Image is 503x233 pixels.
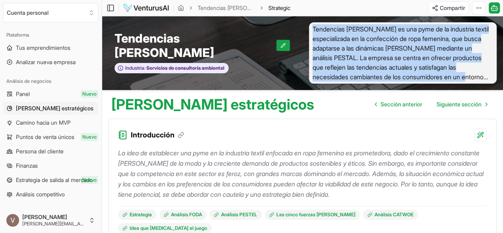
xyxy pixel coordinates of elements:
[130,211,152,217] font: Estrategia
[3,102,98,115] a: [PERSON_NAME] estratégicos
[16,162,38,169] font: Finanzas
[369,96,429,112] a: Ir a la página anterior
[16,191,65,198] font: Análisis competitivo
[131,131,175,139] font: Introducción
[118,210,156,220] a: Estrategia
[115,63,229,74] button: Industria:Servicios de consultoría ambiental
[363,210,418,220] a: Análisis CATWOE
[3,145,98,158] a: Persona del cliente
[3,56,98,69] a: Analizar nueva empresa
[276,211,355,217] font: Las cinco fuerzas [PERSON_NAME]
[82,91,97,97] font: Nuevo
[3,88,98,100] a: PanelNuevo
[375,211,414,217] font: Análisis CATWOE
[437,101,482,108] font: Siguiente sección
[7,9,49,16] font: Cuenta personal
[118,149,484,198] font: La idea de establecer una pyme en la industria textil enfocada en ropa femenina es prometedora, d...
[3,131,98,143] a: Puntos de venta únicosNuevo
[82,134,97,140] font: Nuevo
[16,59,76,65] font: Analizar nueva empresa
[171,211,202,217] font: Análisis FODA
[313,25,489,90] font: Tendencias [PERSON_NAME] es una pyme de la industria textil especializada en la confección de rop...
[369,96,493,112] nav: paginación
[3,174,98,186] a: Estrategia de salida al mercadoNuevo
[3,159,98,172] a: Finanzas
[82,177,97,183] font: Nuevo
[221,211,257,217] font: Análisis PESTEL
[16,44,70,51] font: Tus emprendimientos
[6,32,29,38] font: Plataforma
[159,210,206,220] a: Análisis FODA
[430,96,493,112] a: Ir a la página siguiente
[3,211,98,230] button: [PERSON_NAME][PERSON_NAME][EMAIL_ADDRESS][DOMAIN_NAME]
[6,214,19,227] img: ACg8ocKodDMNzAJMDRi0Fv36cIKyy_XJ8UmVEY3x_DkM09yGjMZQVQ=s96-c
[16,90,30,97] font: Panel
[16,105,93,112] font: [PERSON_NAME] estratégicos
[210,210,262,220] a: Análisis PESTEL
[115,31,214,60] font: Tendencias [PERSON_NAME]
[198,4,255,12] a: Tendencias [PERSON_NAME]
[3,116,98,129] a: Camino hacia un MVP
[22,221,137,227] font: [PERSON_NAME][EMAIL_ADDRESS][DOMAIN_NAME]
[440,4,465,11] font: Compartir
[265,210,360,220] a: Las cinco fuerzas [PERSON_NAME]
[125,65,146,71] font: Industria:
[111,96,314,113] font: [PERSON_NAME] estratégicos
[3,41,98,54] a: Tus emprendimientos
[16,176,93,183] font: Estrategia de salida al mercado
[428,2,469,14] button: Compartir
[16,148,64,155] font: Persona del cliente
[22,213,67,220] font: [PERSON_NAME]
[123,3,169,13] img: logo
[130,225,207,231] font: Idea que [MEDICAL_DATA] el juego
[6,78,51,84] font: Análisis de negocios
[268,4,290,12] span: Strategic
[16,133,74,140] font: Puntos de venta únicos
[3,188,98,201] a: Análisis competitivo
[146,65,224,71] font: Servicios de consultoría ambiental
[16,119,71,126] font: Camino hacia un MVP
[198,4,271,11] font: Tendencias [PERSON_NAME]
[3,3,98,22] button: Seleccione una organización
[381,101,422,108] font: Sección anterior
[178,4,290,12] nav: migaja de pan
